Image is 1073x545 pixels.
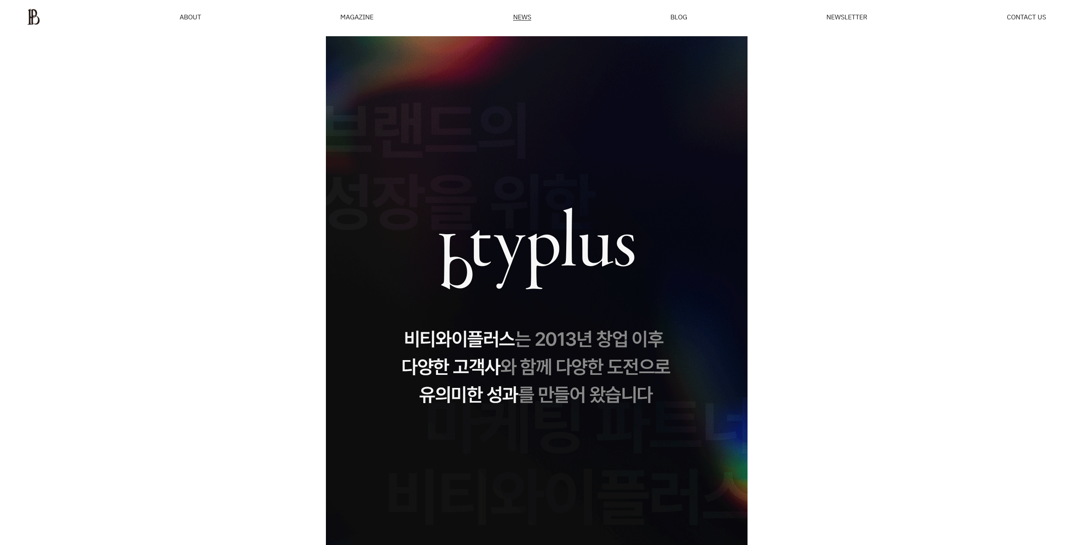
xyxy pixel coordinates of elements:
a: NEWS [513,13,531,21]
a: ABOUT [180,13,201,20]
span: NEWS [513,13,531,20]
a: BLOG [670,13,687,20]
img: ba379d5522eb3.png [27,8,40,25]
div: MAGAZINE [340,13,374,20]
a: CONTACT US [1007,13,1046,20]
a: NEWSLETTER [826,13,867,20]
